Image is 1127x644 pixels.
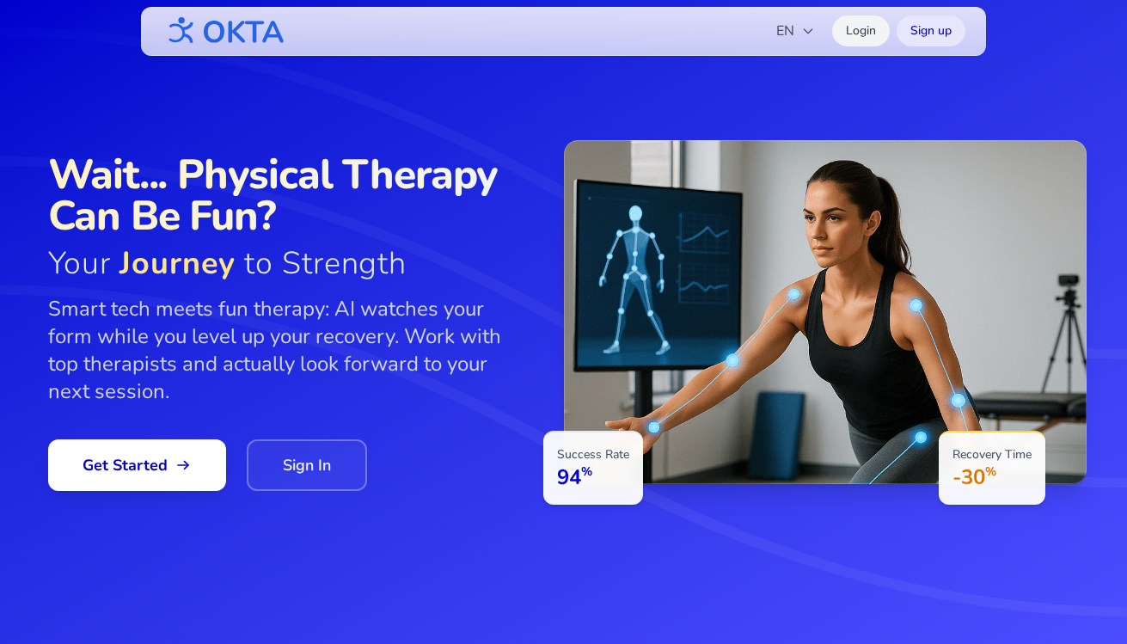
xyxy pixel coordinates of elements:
button: EN [766,14,825,48]
p: 94 [557,463,629,491]
span: Your to Strength [48,247,530,281]
p: Success Rate [557,446,629,463]
a: Sign up [897,15,965,46]
img: OKTA logo [162,9,285,53]
span: Wait... Physical Therapy Can Be Fun? [48,154,530,236]
a: Get Started [48,439,226,491]
a: Login [832,15,890,46]
span: Journey [119,242,236,285]
span: EN [776,21,815,41]
a: Sign In [247,439,367,491]
p: Smart tech meets fun therapy: AI watches your form while you level up your recovery. Work with to... [48,295,530,405]
span: Get Started [83,453,192,477]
